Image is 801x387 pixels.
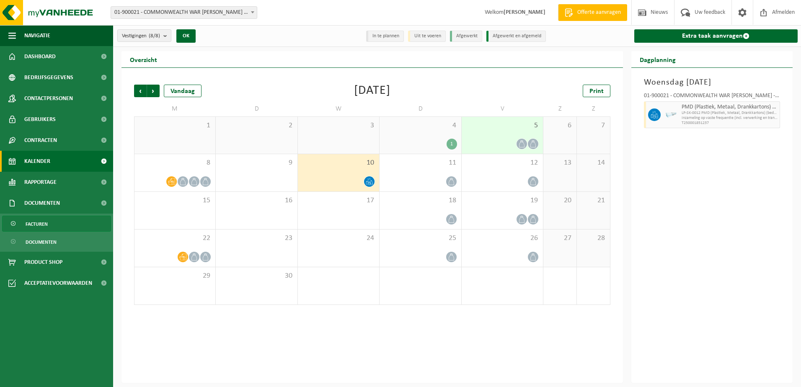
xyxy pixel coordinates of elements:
span: Facturen [26,216,48,232]
span: 9 [220,158,293,168]
a: Documenten [2,234,111,250]
count: (8/8) [149,33,160,39]
span: 15 [139,196,211,205]
span: PMD (Plastiek, Metaal, Drankkartons) (bedrijven) [682,104,778,111]
span: 14 [581,158,606,168]
td: W [298,101,380,116]
span: 4 [384,121,457,130]
button: Vestigingen(8/8) [117,29,171,42]
div: [DATE] [354,85,390,97]
span: 29 [139,271,211,281]
span: LP-SK-0012 PMD (Plastiek, Metaal, Drankkartons) (bedrijven) [682,111,778,116]
a: Offerte aanvragen [558,4,627,21]
li: Afgewerkt en afgemeld [486,31,546,42]
td: V [462,101,543,116]
td: Z [577,101,610,116]
span: Navigatie [24,25,50,46]
span: Inzameling op vaste frequentie (incl. verwerking en transport) [682,116,778,121]
span: 24 [302,234,375,243]
span: 6 [548,121,572,130]
span: 19 [466,196,539,205]
span: Offerte aanvragen [575,8,623,17]
span: 23 [220,234,293,243]
span: 26 [466,234,539,243]
h3: Woensdag [DATE] [644,76,780,89]
span: Dashboard [24,46,56,67]
span: Volgende [147,85,160,97]
span: Contracten [24,130,57,151]
span: 1 [139,121,211,130]
span: 10 [302,158,375,168]
span: 12 [466,158,539,168]
div: 01-900021 - COMMONWEALTH WAR [PERSON_NAME] - IEPER [644,93,780,101]
span: 01-900021 - COMMONWEALTH WAR GRAVES - IEPER [111,6,257,19]
span: T250001851237 [682,121,778,126]
span: 2 [220,121,293,130]
span: Bedrijfsgegevens [24,67,73,88]
span: 7 [581,121,606,130]
span: 01-900021 - COMMONWEALTH WAR GRAVES - IEPER [111,7,257,18]
li: In te plannen [366,31,404,42]
span: Contactpersonen [24,88,73,109]
span: 28 [581,234,606,243]
span: 3 [302,121,375,130]
h2: Dagplanning [631,51,684,67]
span: 22 [139,234,211,243]
div: Vandaag [164,85,202,97]
span: 20 [548,196,572,205]
span: 30 [220,271,293,281]
img: LP-SK-00120-HPE-11 [665,108,677,121]
span: Kalender [24,151,50,172]
td: D [216,101,297,116]
a: Print [583,85,610,97]
strong: [PERSON_NAME] [504,9,545,15]
span: Gebruikers [24,109,56,130]
span: 5 [466,121,539,130]
td: D [380,101,461,116]
td: Z [543,101,577,116]
span: 18 [384,196,457,205]
span: Documenten [24,193,60,214]
span: Documenten [26,234,57,250]
span: 27 [548,234,572,243]
td: M [134,101,216,116]
span: Product Shop [24,252,62,273]
li: Uit te voeren [408,31,446,42]
a: Facturen [2,216,111,232]
button: OK [176,29,196,43]
span: Print [589,88,604,95]
span: Acceptatievoorwaarden [24,273,92,294]
li: Afgewerkt [450,31,482,42]
span: 13 [548,158,572,168]
span: Rapportage [24,172,57,193]
span: 16 [220,196,293,205]
span: 8 [139,158,211,168]
span: 25 [384,234,457,243]
span: Vestigingen [122,30,160,42]
a: Extra taak aanvragen [634,29,798,43]
span: 11 [384,158,457,168]
span: Vorige [134,85,147,97]
span: 21 [581,196,606,205]
h2: Overzicht [121,51,165,67]
div: 1 [447,139,457,150]
span: 17 [302,196,375,205]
